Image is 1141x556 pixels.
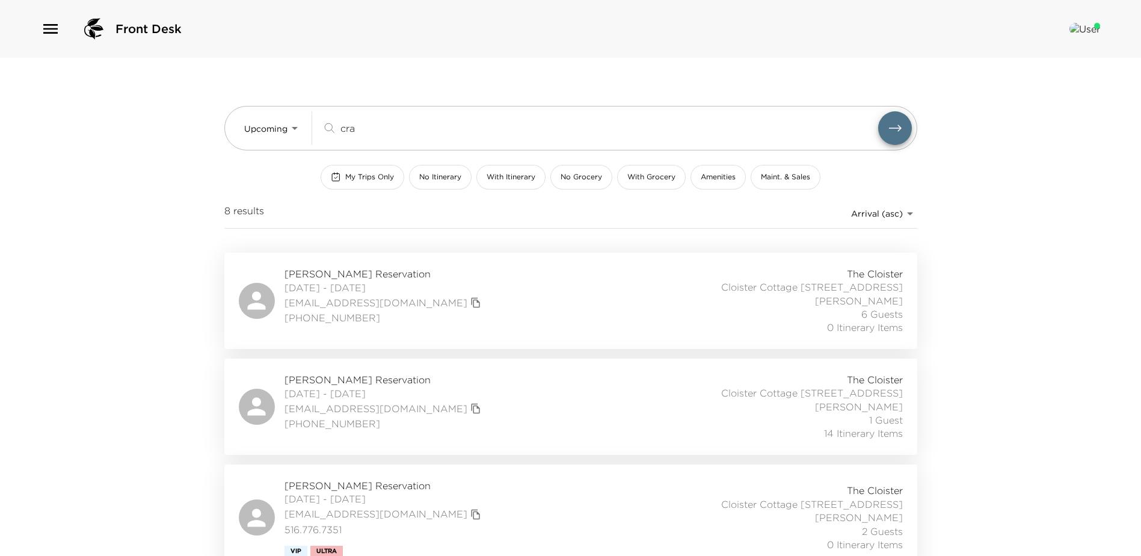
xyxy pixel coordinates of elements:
button: copy primary member email [467,294,484,311]
span: 1 Guest [869,413,903,427]
span: [DATE] - [DATE] [284,387,484,400]
img: User [1069,23,1100,35]
span: The Cloister [847,484,903,497]
input: Search by traveler, residence, or concierge [340,121,878,135]
span: [DATE] - [DATE] [284,492,484,505]
button: No Grocery [550,165,612,190]
span: Front Desk [115,20,182,37]
span: 0 Itinerary Items [827,538,903,551]
span: Maint. & Sales [761,172,810,182]
a: [PERSON_NAME] Reservation[DATE] - [DATE][EMAIL_ADDRESS][DOMAIN_NAME]copy primary member email[PHO... [224,253,917,349]
span: Upcoming [244,123,288,134]
a: [EMAIL_ADDRESS][DOMAIN_NAME] [284,296,467,309]
button: With Itinerary [476,165,546,190]
button: With Grocery [617,165,686,190]
span: Cloister Cottage [STREET_ADDRESS] [721,498,903,511]
span: With Grocery [627,172,675,182]
span: Cloister Cottage [STREET_ADDRESS] [721,386,903,400]
span: [PERSON_NAME] [815,400,903,413]
span: 14 Itinerary Items [824,427,903,440]
span: [PERSON_NAME] Reservation [284,479,484,492]
button: Maint. & Sales [751,165,820,190]
button: My Trips Only [321,165,404,190]
a: [EMAIL_ADDRESS][DOMAIN_NAME] [284,402,467,415]
span: [PHONE_NUMBER] [284,417,484,430]
span: Amenities [701,172,736,182]
span: Ultra [316,548,337,555]
span: Cloister Cottage [STREET_ADDRESS] [721,280,903,294]
img: logo [79,14,108,43]
span: The Cloister [847,267,903,280]
span: My Trips Only [345,172,394,182]
span: Arrival (asc) [851,208,903,219]
span: [PERSON_NAME] Reservation [284,267,484,280]
span: No Grocery [561,172,602,182]
span: 516.776.7351 [284,523,484,536]
span: [DATE] - [DATE] [284,281,484,294]
span: [PERSON_NAME] [815,511,903,524]
a: [EMAIL_ADDRESS][DOMAIN_NAME] [284,507,467,520]
span: 6 Guests [861,307,903,321]
span: [PHONE_NUMBER] [284,311,484,324]
span: 0 Itinerary Items [827,321,903,334]
span: 8 results [224,204,264,223]
a: [PERSON_NAME] Reservation[DATE] - [DATE][EMAIL_ADDRESS][DOMAIN_NAME]copy primary member email[PHO... [224,359,917,455]
button: Amenities [690,165,746,190]
span: [PERSON_NAME] Reservation [284,373,484,386]
span: No Itinerary [419,172,461,182]
span: Vip [291,548,301,555]
span: [PERSON_NAME] [815,294,903,307]
button: copy primary member email [467,400,484,417]
span: 2 Guests [862,525,903,538]
button: copy primary member email [467,506,484,523]
span: With Itinerary [487,172,535,182]
span: The Cloister [847,373,903,386]
button: No Itinerary [409,165,472,190]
